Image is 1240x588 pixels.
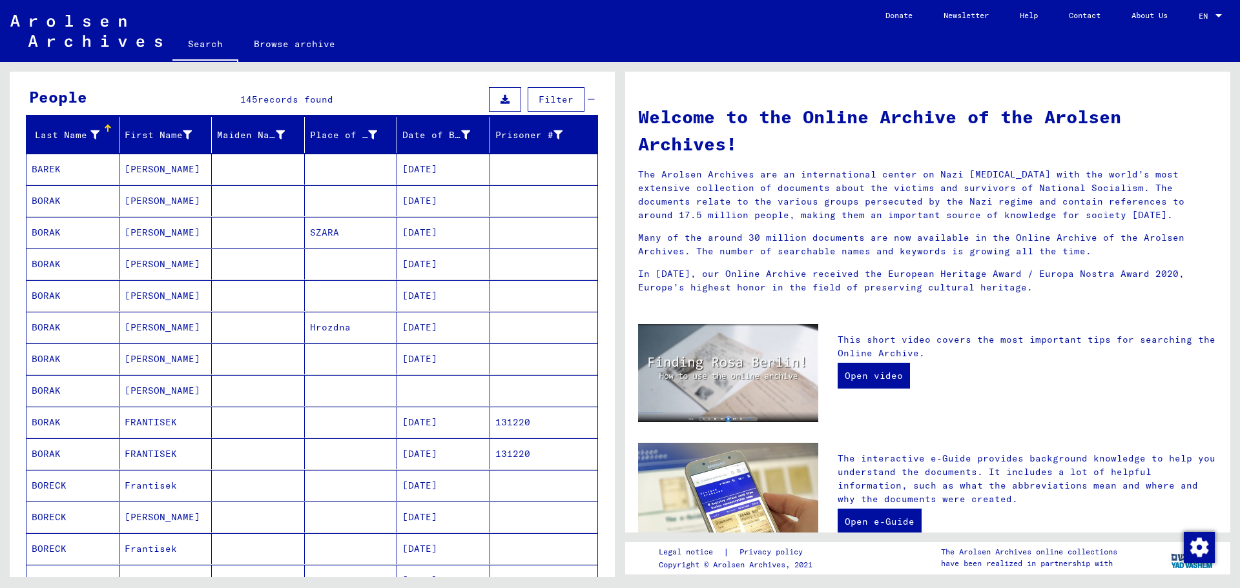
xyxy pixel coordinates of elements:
[638,267,1217,294] p: In [DATE], our Online Archive received the European Heritage Award / Europa Nostra Award 2020, Eu...
[729,545,818,559] a: Privacy policy
[26,312,119,343] mat-cell: BORAK
[238,28,351,59] a: Browse archive
[119,375,212,406] mat-cell: [PERSON_NAME]
[1184,532,1215,563] img: Change consent
[26,375,119,406] mat-cell: BORAK
[305,312,398,343] mat-cell: Hrozdna
[397,185,490,216] mat-cell: [DATE]
[26,343,119,374] mat-cell: BORAK
[490,438,598,469] mat-cell: 131220
[119,280,212,311] mat-cell: [PERSON_NAME]
[495,125,583,145] div: Prisoner #
[1168,542,1217,574] img: yv_logo.png
[10,15,162,47] img: Arolsen_neg.svg
[119,154,212,185] mat-cell: [PERSON_NAME]
[402,128,470,142] div: Date of Birth
[397,438,490,469] mat-cell: [DATE]
[119,312,212,343] mat-cell: [PERSON_NAME]
[125,125,212,145] div: First Name
[119,343,212,374] mat-cell: [PERSON_NAME]
[119,217,212,248] mat-cell: [PERSON_NAME]
[638,324,818,422] img: video.jpg
[1199,12,1213,21] span: EN
[397,312,490,343] mat-cell: [DATE]
[397,280,490,311] mat-cell: [DATE]
[638,231,1217,258] p: Many of the around 30 million documents are now available in the Online Archive of the Arolsen Ar...
[490,117,598,153] mat-header-cell: Prisoner #
[26,280,119,311] mat-cell: BORAK
[638,103,1217,157] h1: Welcome to the Online Archive of the Arolsen Archives!
[638,443,818,563] img: eguide.jpg
[212,117,305,153] mat-header-cell: Maiden Name
[32,125,119,145] div: Last Name
[397,154,490,185] mat-cell: [DATE]
[397,217,490,248] mat-cell: [DATE]
[838,333,1217,360] p: This short video covers the most important tips for searching the Online Archive.
[119,470,212,501] mat-cell: Frantisek
[305,117,398,153] mat-header-cell: Place of Birth
[397,248,490,279] mat-cell: [DATE]
[310,128,378,142] div: Place of Birth
[119,248,212,279] mat-cell: [PERSON_NAME]
[490,407,598,438] mat-cell: 131220
[528,87,584,112] button: Filter
[172,28,238,62] a: Search
[659,545,723,559] a: Legal notice
[659,559,818,571] p: Copyright © Arolsen Archives, 2021
[397,117,490,153] mat-header-cell: Date of Birth
[397,470,490,501] mat-cell: [DATE]
[119,502,212,532] mat-cell: [PERSON_NAME]
[26,438,119,469] mat-cell: BORAK
[26,407,119,438] mat-cell: BORAK
[26,470,119,501] mat-cell: BORECK
[119,533,212,564] mat-cell: Frantisek
[32,128,99,142] div: Last Name
[495,128,563,142] div: Prisoner #
[217,128,285,142] div: Maiden Name
[838,509,922,534] a: Open e-Guide
[397,502,490,532] mat-cell: [DATE]
[838,363,910,389] a: Open video
[397,343,490,374] mat-cell: [DATE]
[26,154,119,185] mat-cell: BAREK
[119,407,212,438] mat-cell: FRANTISEK
[119,438,212,469] mat-cell: FRANTISEK
[240,94,258,105] span: 145
[125,128,192,142] div: First Name
[26,502,119,532] mat-cell: BORECK
[941,558,1117,569] p: have been realized in partnership with
[26,533,119,564] mat-cell: BORECK
[397,533,490,564] mat-cell: [DATE]
[941,546,1117,558] p: The Arolsen Archives online collections
[305,217,398,248] mat-cell: SZARA
[659,545,818,559] div: |
[402,125,490,145] div: Date of Birth
[539,94,573,105] span: Filter
[310,125,397,145] div: Place of Birth
[217,125,304,145] div: Maiden Name
[397,407,490,438] mat-cell: [DATE]
[26,185,119,216] mat-cell: BORAK
[119,185,212,216] mat-cell: [PERSON_NAME]
[26,117,119,153] mat-header-cell: Last Name
[838,452,1217,506] p: The interactive e-Guide provides background knowledge to help you understand the documents. It in...
[258,94,333,105] span: records found
[26,248,119,279] mat-cell: BORAK
[119,117,212,153] mat-header-cell: First Name
[26,217,119,248] mat-cell: BORAK
[29,85,87,108] div: People
[638,168,1217,222] p: The Arolsen Archives are an international center on Nazi [MEDICAL_DATA] with the world’s most ext...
